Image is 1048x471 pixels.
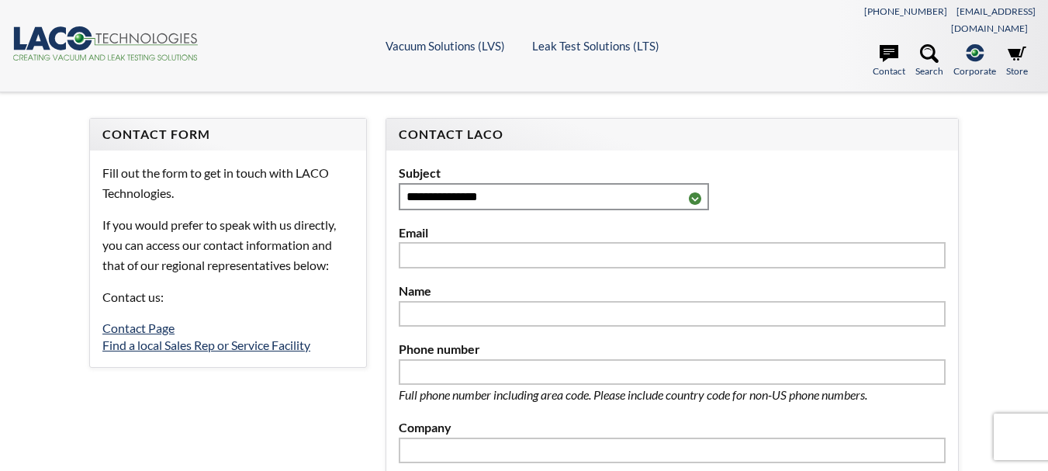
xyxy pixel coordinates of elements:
a: Contact [873,44,905,78]
a: Vacuum Solutions (LVS) [386,39,505,53]
a: Find a local Sales Rep or Service Facility [102,338,310,352]
a: Search [915,44,943,78]
p: Contact us: [102,287,354,307]
p: Fill out the form to get in touch with LACO Technologies. [102,163,354,203]
label: Subject [399,163,946,183]
a: [PHONE_NUMBER] [864,5,947,17]
span: Corporate [953,64,996,78]
a: Leak Test Solutions (LTS) [532,39,659,53]
a: [EMAIL_ADDRESS][DOMAIN_NAME] [951,5,1036,34]
h4: Contact LACO [399,126,946,143]
label: Phone number [399,339,946,359]
label: Email [399,223,946,243]
a: Store [1006,44,1028,78]
label: Company [399,417,946,438]
a: Contact Page [102,320,175,335]
h4: Contact Form [102,126,354,143]
p: If you would prefer to speak with us directly, you can access our contact information and that of... [102,215,354,275]
label: Name [399,281,946,301]
p: Full phone number including area code. Please include country code for non-US phone numbers. [399,385,918,405]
